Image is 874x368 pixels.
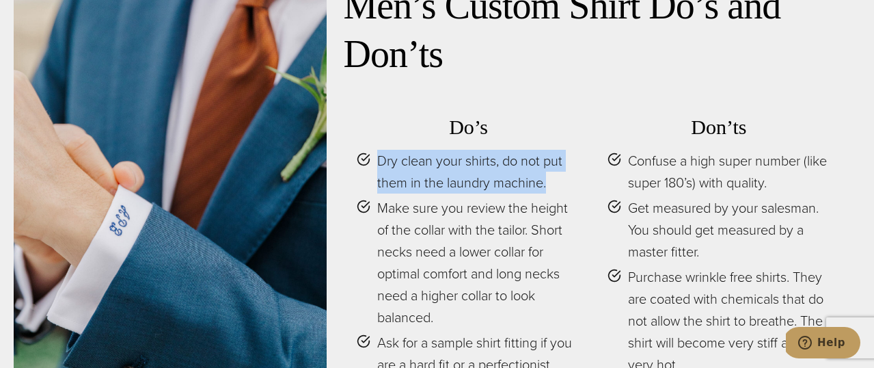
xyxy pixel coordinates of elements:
[607,115,830,140] h3: Don’ts
[377,197,579,328] span: Make sure you review the height of the collar with the tailor. Short necks need a lower collar fo...
[628,150,830,194] span: Confuse a high super number (like super 180’s) with quality.
[786,327,860,361] iframe: Opens a widget where you can chat to one of our agents
[628,197,830,263] span: Get measured by your salesman. You should get measured by a master fitter.
[377,150,579,194] span: Dry clean your shirts, do not put them in the laundry machine.
[357,115,579,140] h3: Do’s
